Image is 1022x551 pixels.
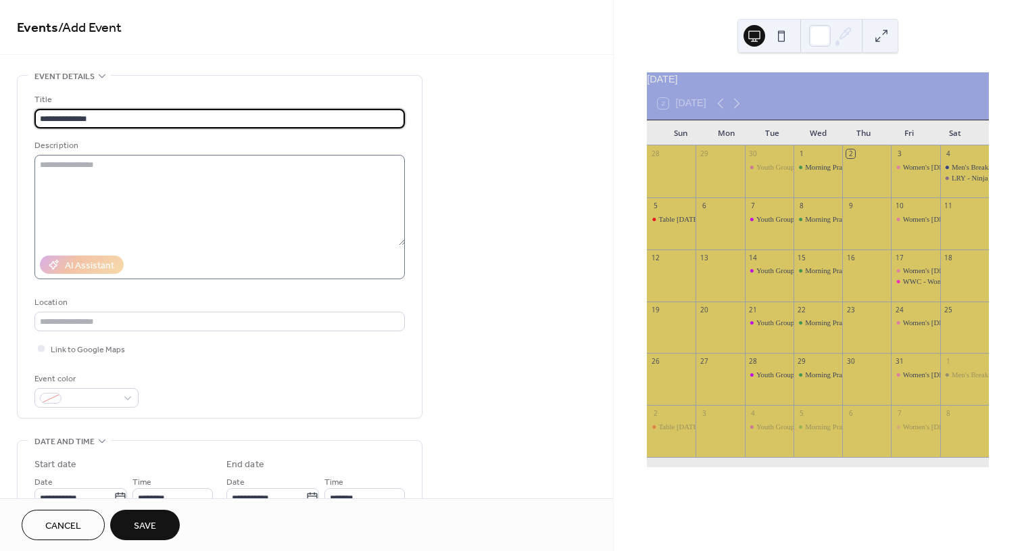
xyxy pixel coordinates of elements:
div: 7 [895,409,904,418]
div: Sat [932,120,978,146]
div: 11 [944,201,953,210]
div: 5 [651,201,660,210]
div: Women's [DEMOGRAPHIC_DATA] [903,422,1013,432]
div: Men's Breakfast [952,370,999,380]
div: Description [34,139,402,153]
div: Youth Group [745,214,794,224]
div: Table Sunday [647,422,696,432]
div: WWC - Women's Worship Collective [891,277,940,287]
div: Men's Breakfast [940,162,989,172]
div: WWC - Women's Worship Collective [903,277,1013,287]
div: 5 [797,409,806,418]
div: 29 [700,149,709,159]
div: Youth Group [756,214,794,224]
div: Women's Bible [891,162,940,172]
div: Morning Prayer [794,318,842,328]
div: Table [DATE] [658,214,700,224]
div: Sun [658,120,704,146]
span: / Add Event [58,15,122,41]
div: 18 [944,253,953,262]
div: Table [DATE] [658,422,700,432]
span: Save [134,519,156,533]
div: Morning Prayer [794,162,842,172]
div: Men's Breakfast [952,162,999,172]
div: Women's Bible [891,370,940,380]
div: Youth Group [756,266,794,276]
button: Save [110,510,180,540]
span: Event details [34,70,95,84]
div: 2 [651,409,660,418]
a: Events [17,15,58,41]
div: Morning Prayer [805,422,852,432]
span: Link to Google Maps [51,343,125,357]
div: 27 [700,357,709,366]
div: Youth Group [745,266,794,276]
div: 8 [944,409,953,418]
button: Cancel [22,510,105,540]
div: 13 [700,253,709,262]
div: Morning Prayer [805,214,852,224]
div: 4 [944,149,953,159]
div: 2 [846,149,856,159]
div: Women's [DEMOGRAPHIC_DATA] [903,370,1013,380]
div: Table Sunday [647,214,696,224]
div: 23 [846,305,856,314]
div: 3 [700,409,709,418]
div: Tue [750,120,796,146]
div: 21 [748,305,758,314]
div: End date [226,458,264,472]
div: 15 [797,253,806,262]
div: Men's Breakfast [940,370,989,380]
div: LRY - Ninja Battles [952,173,1010,183]
div: Morning Prayer [794,214,842,224]
div: Thu [841,120,887,146]
div: 12 [651,253,660,262]
div: Women's Bible [891,422,940,432]
div: Morning Prayer [805,318,852,328]
div: Youth Group [745,422,794,432]
div: Youth Group [756,162,794,172]
div: Women's Bible [891,318,940,328]
div: Location [34,295,402,310]
span: Cancel [45,519,81,533]
div: 3 [895,149,904,159]
div: 16 [846,253,856,262]
div: Youth Group [745,162,794,172]
div: 6 [846,409,856,418]
div: 10 [895,201,904,210]
div: Women's [DEMOGRAPHIC_DATA] [903,318,1013,328]
div: 4 [748,409,758,418]
span: Time [132,475,151,489]
span: Date and time [34,435,95,449]
div: 19 [651,305,660,314]
div: Mon [704,120,750,146]
div: Women's [DEMOGRAPHIC_DATA] [903,214,1013,224]
div: Title [34,93,402,107]
div: 20 [700,305,709,314]
div: 28 [651,149,660,159]
div: 25 [944,305,953,314]
div: Morning Prayer [794,370,842,380]
div: Morning Prayer [805,266,852,276]
div: Women's [DEMOGRAPHIC_DATA] [903,162,1013,172]
div: Wed [795,120,841,146]
div: 9 [846,201,856,210]
div: 1 [797,149,806,159]
div: 31 [895,357,904,366]
div: Morning Prayer [805,162,852,172]
div: [DATE] [647,72,989,87]
div: 28 [748,357,758,366]
div: Event color [34,372,136,386]
div: Fri [887,120,933,146]
div: 8 [797,201,806,210]
div: Morning Prayer [794,266,842,276]
div: Morning Prayer [805,370,852,380]
div: 1 [944,357,953,366]
div: 26 [651,357,660,366]
div: 17 [895,253,904,262]
div: 14 [748,253,758,262]
div: Start date [34,458,76,472]
div: Women's [DEMOGRAPHIC_DATA] [903,266,1013,276]
div: Youth Group [756,370,794,380]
